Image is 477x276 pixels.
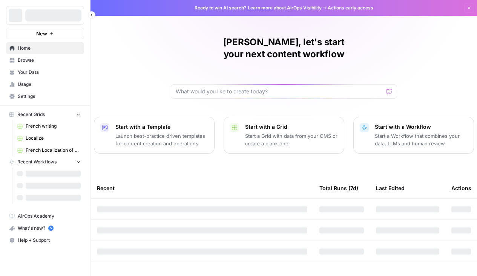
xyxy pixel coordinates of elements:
span: Settings [18,93,81,100]
div: Actions [451,178,471,198]
a: French Localization of EN Articles [14,144,84,156]
a: Your Data [6,66,84,78]
a: Localize [14,132,84,144]
span: French Localization of EN Articles [26,147,81,154]
a: 5 [48,226,54,231]
span: Recent Workflows [17,159,57,165]
h1: [PERSON_NAME], let's start your next content workflow [171,36,397,60]
span: Ready to win AI search? about AirOps Visibility [195,5,322,11]
span: Localize [26,135,81,142]
a: AirOps Academy [6,210,84,222]
p: Start with a Grid [245,123,338,131]
span: Recent Grids [17,111,45,118]
button: New [6,28,84,39]
a: French writing [14,120,84,132]
span: AirOps Academy [18,213,81,220]
a: Learn more [248,5,273,11]
button: Recent Workflows [6,156,84,168]
span: Actions early access [328,5,373,11]
a: Settings [6,90,84,102]
input: What would you like to create today? [176,88,383,95]
div: Total Runs (7d) [319,178,358,198]
p: Launch best-practice driven templates for content creation and operations [115,132,208,147]
span: Home [18,45,81,52]
text: 5 [50,226,52,230]
button: Start with a GridStart a Grid with data from your CMS or create a blank one [224,117,344,154]
span: Usage [18,81,81,88]
p: Start with a Template [115,123,208,131]
p: Start a Workflow that combines your data, LLMs and human review [375,132,468,147]
a: Home [6,42,84,54]
div: Last Edited [376,178,405,198]
button: Start with a WorkflowStart a Workflow that combines your data, LLMs and human review [353,117,474,154]
span: French writing [26,123,81,130]
p: Start with a Workflow [375,123,468,131]
div: What's new? [6,223,84,234]
div: Recent [97,178,307,198]
span: New [36,30,47,37]
a: Usage [6,78,84,90]
span: Help + Support [18,237,81,244]
button: Help + Support [6,234,84,246]
a: Browse [6,54,84,66]
button: Start with a TemplateLaunch best-practice driven templates for content creation and operations [94,117,215,154]
button: What's new? 5 [6,222,84,234]
button: Recent Grids [6,109,84,120]
p: Start a Grid with data from your CMS or create a blank one [245,132,338,147]
span: Your Data [18,69,81,76]
span: Browse [18,57,81,64]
